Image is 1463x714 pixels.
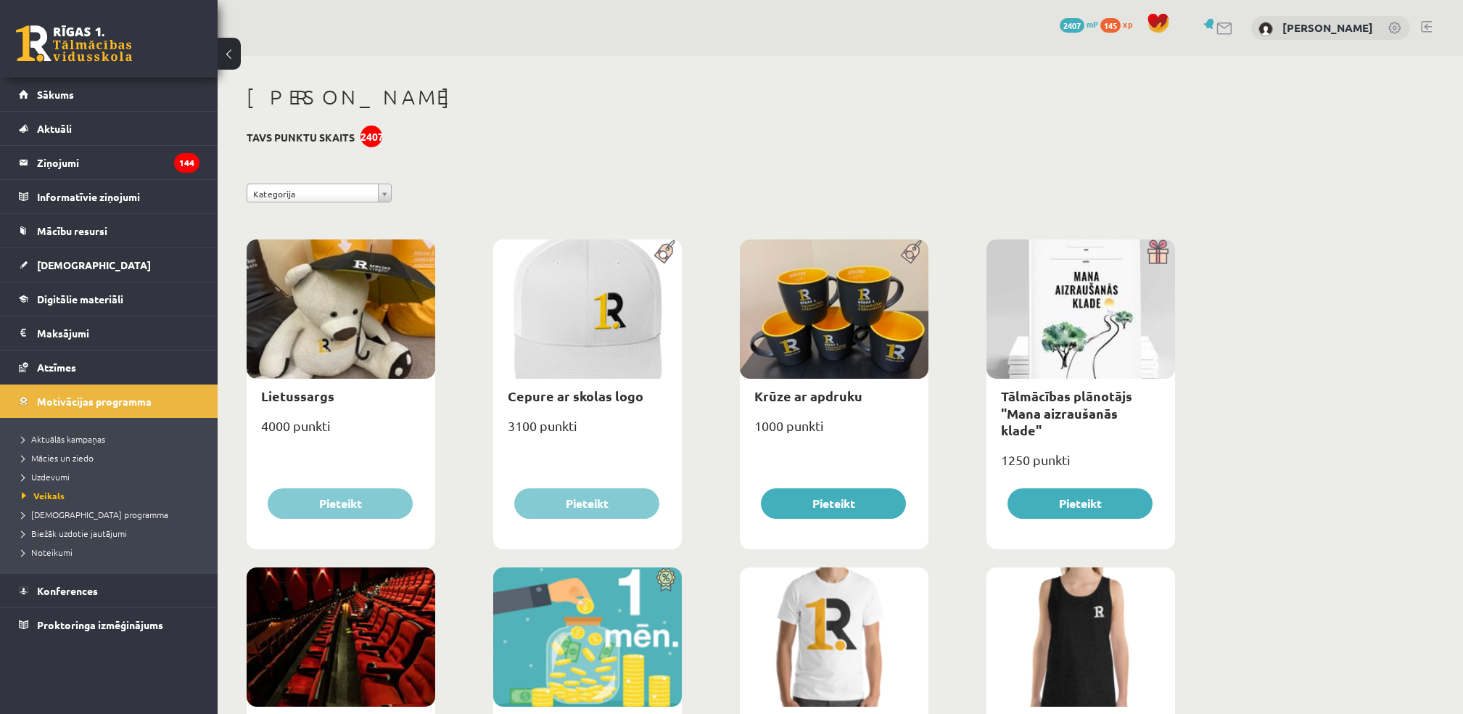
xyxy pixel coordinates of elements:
[19,350,199,384] a: Atzīmes
[514,488,659,519] button: Pieteikt
[19,180,199,213] a: Informatīvie ziņojumi
[247,414,435,450] div: 4000 punkti
[174,153,199,173] i: 144
[19,385,199,418] a: Motivācijas programma
[37,122,72,135] span: Aktuāli
[1100,18,1140,30] a: 145 xp
[1258,22,1273,36] img: Evelīna Madara Rudzīte
[19,282,199,316] a: Digitālie materiāli
[37,584,98,597] span: Konferences
[1060,18,1098,30] a: 2407 mP
[19,146,199,179] a: Ziņojumi144
[1087,18,1098,30] span: mP
[22,452,94,464] span: Mācies un ziedo
[1060,18,1084,33] span: 2407
[740,414,928,450] div: 1000 punkti
[22,471,70,483] span: Uzdevumi
[22,546,73,558] span: Noteikumi
[37,316,199,350] legend: Maksājumi
[22,509,168,520] span: [DEMOGRAPHIC_DATA] programma
[268,488,413,519] button: Pieteikt
[19,316,199,350] a: Maksājumi
[19,78,199,111] a: Sākums
[37,180,199,213] legend: Informatīvie ziņojumi
[761,488,906,519] button: Pieteikt
[247,85,1175,110] h1: [PERSON_NAME]
[508,387,643,404] a: Cepure ar skolas logo
[22,489,203,502] a: Veikals
[1123,18,1132,30] span: xp
[1282,20,1373,35] a: [PERSON_NAME]
[649,567,682,592] img: Atlaide
[649,239,682,264] img: Populāra prece
[1142,239,1175,264] img: Dāvana ar pārsteigumu
[22,432,203,446] a: Aktuālās kampaņas
[22,490,65,501] span: Veikals
[22,546,203,559] a: Noteikumi
[22,451,203,464] a: Mācies un ziedo
[360,126,382,147] div: 2407
[19,608,199,641] a: Proktoringa izmēģinājums
[37,395,152,408] span: Motivācijas programma
[754,387,862,404] a: Krūze ar apdruku
[22,527,203,540] a: Biežāk uzdotie jautājumi
[1007,488,1153,519] button: Pieteikt
[22,470,203,483] a: Uzdevumi
[986,448,1175,484] div: 1250 punkti
[1001,387,1132,438] a: Tālmācības plānotājs "Mana aizraušanās klade"
[37,88,74,101] span: Sākums
[19,248,199,282] a: [DEMOGRAPHIC_DATA]
[37,292,123,305] span: Digitālie materiāli
[22,528,127,539] span: Biežāk uzdotie jautājumi
[37,618,163,631] span: Proktoringa izmēģinājums
[19,112,199,145] a: Aktuāli
[493,414,682,450] div: 3100 punkti
[247,184,392,202] a: Kategorija
[1100,18,1121,33] span: 145
[19,214,199,247] a: Mācību resursi
[22,433,105,445] span: Aktuālās kampaņas
[253,184,372,203] span: Kategorija
[37,224,107,237] span: Mācību resursi
[19,574,199,607] a: Konferences
[37,146,199,179] legend: Ziņojumi
[896,239,928,264] img: Populāra prece
[22,508,203,521] a: [DEMOGRAPHIC_DATA] programma
[37,361,76,374] span: Atzīmes
[16,25,132,62] a: Rīgas 1. Tālmācības vidusskola
[247,131,355,144] h3: Tavs punktu skaits
[37,258,151,271] span: [DEMOGRAPHIC_DATA]
[261,387,334,404] a: Lietussargs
